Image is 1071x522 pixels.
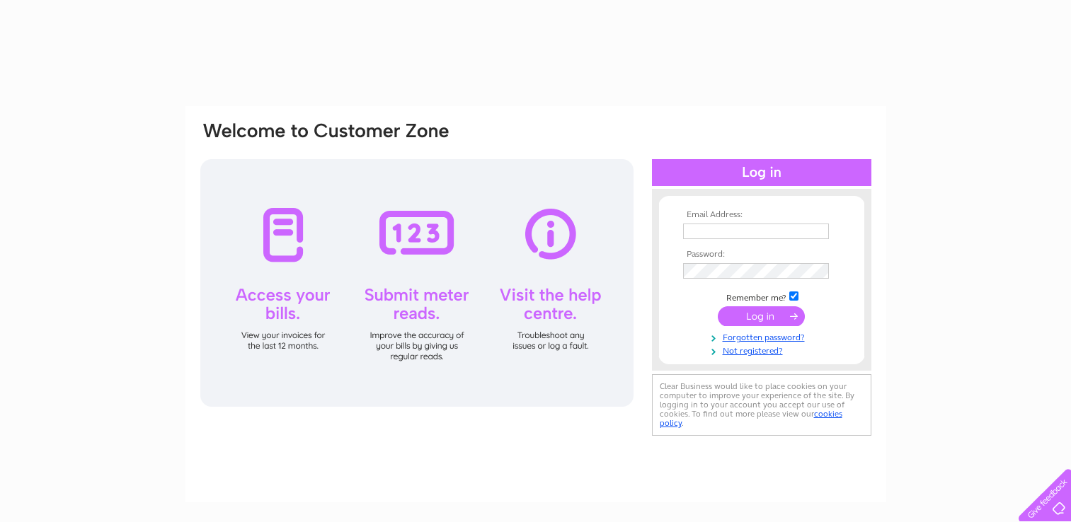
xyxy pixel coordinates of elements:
th: Password: [680,250,844,260]
th: Email Address: [680,210,844,220]
input: Submit [718,306,805,326]
a: Not registered? [683,343,844,356]
a: cookies policy [660,409,842,428]
td: Remember me? [680,289,844,303]
a: Forgotten password? [683,330,844,343]
div: Clear Business would like to place cookies on your computer to improve your experience of the sit... [652,374,871,436]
